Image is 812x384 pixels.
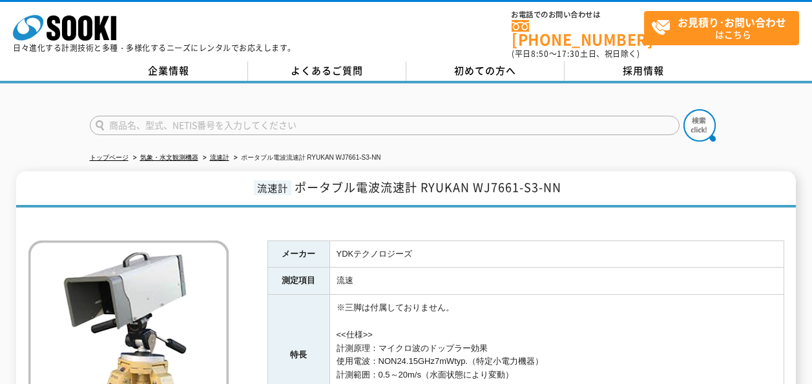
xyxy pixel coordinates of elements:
a: 採用情報 [565,61,723,81]
a: トップページ [90,154,129,161]
th: メーカー [267,240,329,268]
img: btn_search.png [683,109,716,142]
span: (平日 ～ 土日、祝日除く) [512,48,640,59]
strong: お見積り･お問い合わせ [678,14,786,30]
td: YDKテクノロジーズ [329,240,784,268]
td: 流速 [329,268,784,295]
span: 流速計 [254,180,291,195]
input: 商品名、型式、NETIS番号を入力してください [90,116,680,135]
a: 気象・水文観測機器 [140,154,198,161]
span: 17:30 [557,48,580,59]
th: 測定項目 [267,268,329,295]
a: よくあるご質問 [248,61,406,81]
span: ポータブル電波流速計 RYUKAN WJ7661-S3-NN [295,178,561,196]
span: はこちら [651,12,798,44]
a: 流速計 [210,154,229,161]
p: 日々進化する計測技術と多種・多様化するニーズにレンタルでお応えします。 [13,44,296,52]
li: ポータブル電波流速計 RYUKAN WJ7661-S3-NN [231,151,381,165]
span: お電話でのお問い合わせは [512,11,644,19]
a: 初めての方へ [406,61,565,81]
span: 初めての方へ [454,63,516,78]
a: 企業情報 [90,61,248,81]
a: [PHONE_NUMBER] [512,20,644,47]
a: お見積り･お問い合わせはこちら [644,11,799,45]
span: 8:50 [531,48,549,59]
